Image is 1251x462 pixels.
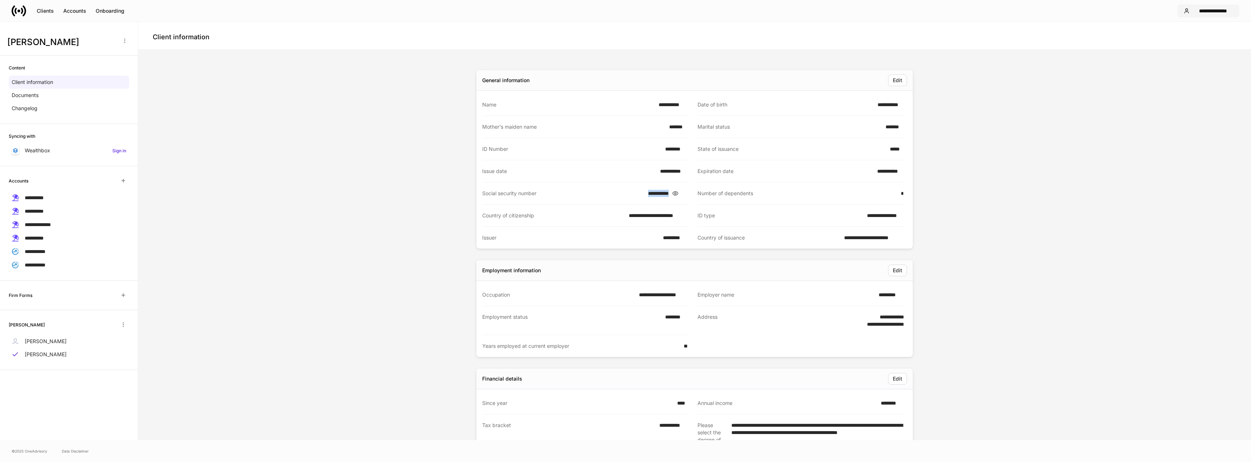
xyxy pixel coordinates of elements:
a: Documents [9,89,129,102]
button: Onboarding [91,5,129,17]
div: Date of birth [698,101,873,108]
p: Documents [12,92,39,99]
button: Accounts [59,5,91,17]
div: Occupation [482,291,635,298]
div: Accounts [63,7,86,15]
div: Onboarding [96,7,124,15]
h6: Content [9,64,25,71]
button: Clients [32,5,59,17]
h6: Accounts [9,177,28,184]
h6: [PERSON_NAME] [9,321,45,328]
a: Changelog [9,102,129,115]
div: Annual income [698,399,876,407]
span: © 2025 OneAdvisory [12,448,47,454]
div: Employment information [482,267,541,274]
p: Changelog [12,105,37,112]
div: Issuer [482,234,659,241]
div: Country of citizenship [482,212,624,219]
div: General information [482,77,529,84]
div: Issue date [482,168,656,175]
div: Country of issuance [698,234,840,241]
h3: [PERSON_NAME] [7,36,116,48]
div: Edit [893,77,902,84]
button: Edit [888,75,907,86]
div: Since year [482,399,673,407]
a: [PERSON_NAME] [9,348,129,361]
button: Edit [888,373,907,385]
a: Client information [9,76,129,89]
div: Employment status [482,313,661,328]
div: ID type [698,212,863,219]
div: Clients [37,7,54,15]
div: Marital status [698,123,881,130]
a: Data Disclaimer [62,448,89,454]
p: Client information [12,79,53,86]
h6: Syncing with [9,133,35,140]
div: State of issuance [698,145,886,153]
p: [PERSON_NAME] [25,338,67,345]
div: Edit [893,267,902,274]
h4: Client information [153,33,209,41]
div: Edit [893,375,902,382]
div: Number of dependents [698,190,896,197]
h6: Firm Forms [9,292,32,299]
div: Mother's maiden name [482,123,665,130]
div: Name [482,101,654,108]
a: [PERSON_NAME] [9,335,129,348]
div: ID Number [482,145,661,153]
a: WealthboxSign in [9,144,129,157]
h6: Sign in [112,147,126,154]
div: Years employed at current employer [482,342,679,350]
div: Address [698,313,846,328]
div: Employer name [698,291,874,298]
div: Financial details [482,375,522,382]
div: Expiration date [698,168,873,175]
p: Wealthbox [25,147,50,154]
div: Social security number [482,190,644,197]
p: [PERSON_NAME] [25,351,67,358]
button: Edit [888,265,907,276]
